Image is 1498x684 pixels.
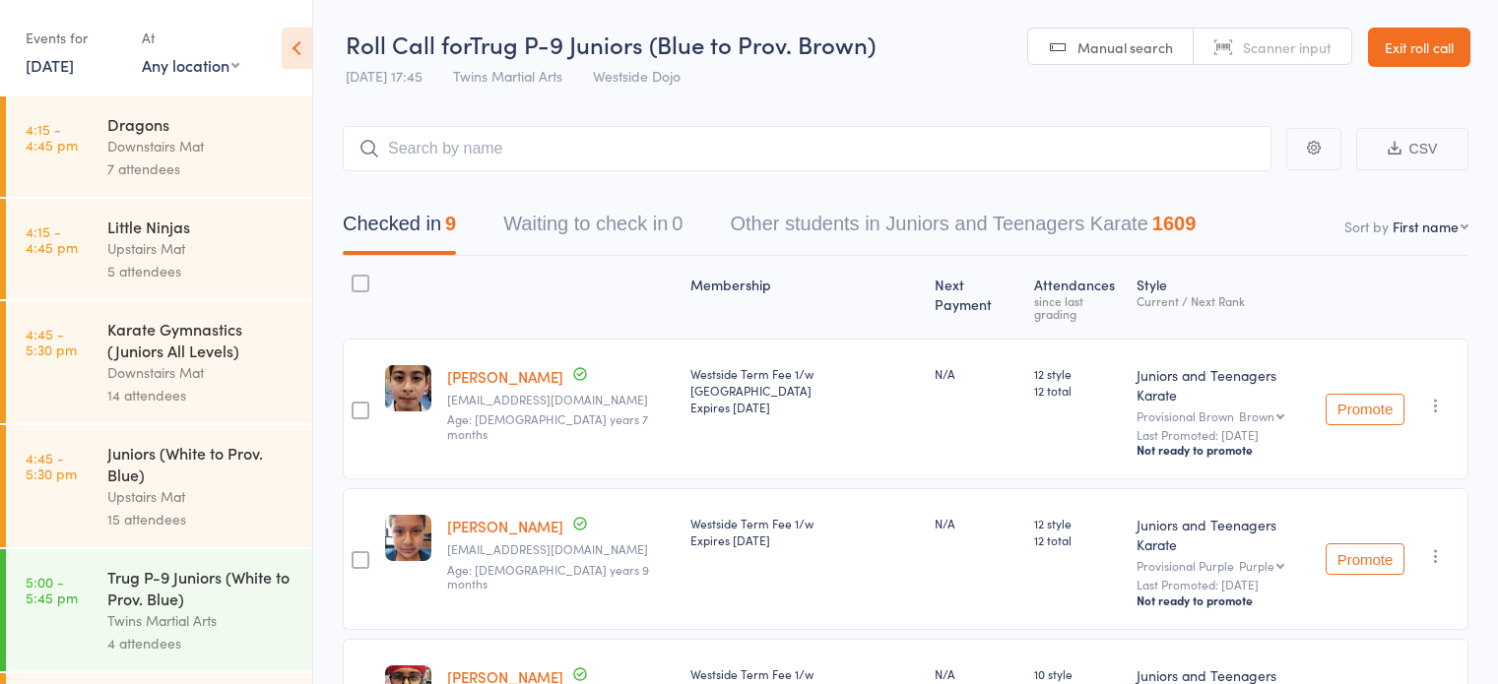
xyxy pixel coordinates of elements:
a: 4:45 -5:30 pmKarate Gymnastics (Juniors All Levels)Downstairs Mat14 attendees [6,301,312,423]
span: Westside Dojo [593,66,681,86]
div: Brown [1239,409,1274,422]
button: Other students in Juniors and Teenagers Karate1609 [730,203,1196,255]
div: Provisional Purple [1137,559,1310,572]
div: N/A [935,665,1019,682]
div: 9 [445,213,456,234]
div: Not ready to promote [1137,442,1310,458]
div: 4 attendees [107,632,295,654]
div: Purple [1239,559,1274,572]
label: Sort by [1344,217,1389,236]
time: 4:15 - 4:45 pm [26,223,78,255]
img: image1679467094.png [385,515,431,561]
img: image1627548876.png [385,365,431,411]
div: Style [1129,265,1318,330]
a: 4:15 -4:45 pmLittle NinjasUpstairs Mat5 attendees [6,199,312,299]
div: Downstairs Mat [107,135,295,157]
div: Any location [142,54,239,76]
div: Downstairs Mat [107,361,295,384]
div: Dragons [107,113,295,135]
a: [DATE] [26,54,74,76]
div: Expires [DATE] [690,531,919,548]
span: Twins Martial Arts [453,66,562,86]
a: [PERSON_NAME] [447,366,563,387]
span: 12 total [1034,531,1121,548]
time: 4:45 - 5:30 pm [26,450,77,481]
button: CSV [1356,128,1468,170]
small: deeptisameer@yahoo.co.in [447,393,675,406]
div: Westside Term Fee 1/w [690,515,919,548]
time: 4:15 - 4:45 pm [26,121,78,153]
div: Provisional Brown [1137,409,1310,422]
div: Upstairs Mat [107,237,295,260]
div: 0 [672,213,683,234]
a: 5:00 -5:45 pmTrug P-9 Juniors (White to Prov. Blue)Twins Martial Arts4 attendees [6,549,312,671]
time: 5:00 - 5:45 pm [26,574,78,605]
span: [DATE] 17:45 [346,66,423,86]
div: since last grading [1034,294,1121,320]
span: Trug P-9 Juniors (Blue to Prov. Brown) [470,28,876,60]
a: Exit roll call [1368,28,1470,67]
div: Westside Term Fee 1/w [GEOGRAPHIC_DATA] [690,365,919,415]
div: Karate Gymnastics (Juniors All Levels) [107,318,295,361]
button: Promote [1326,543,1404,575]
div: Next Payment [927,265,1027,330]
div: Current / Next Rank [1137,294,1310,307]
div: Not ready to promote [1137,592,1310,608]
span: Age: [DEMOGRAPHIC_DATA] years 7 months [447,410,648,441]
a: 4:15 -4:45 pmDragonsDownstairs Mat7 attendees [6,96,312,197]
input: Search by name [343,126,1271,171]
div: Juniors and Teenagers Karate [1137,365,1310,404]
div: 1609 [1152,213,1197,234]
div: Twins Martial Arts [107,609,295,632]
div: At [142,22,239,54]
small: naveen.shiraguppi@gmail.com [447,542,675,556]
span: Age: [DEMOGRAPHIC_DATA] years 9 months [447,561,649,591]
div: 5 attendees [107,260,295,282]
span: Manual search [1077,37,1173,57]
div: Membership [683,265,927,330]
span: 12 total [1034,382,1121,399]
span: 12 style [1034,365,1121,382]
time: 4:45 - 5:30 pm [26,326,77,357]
div: 7 attendees [107,157,295,180]
div: Expires [DATE] [690,399,919,415]
button: Waiting to check in0 [503,203,683,255]
div: N/A [935,515,1019,531]
div: Trug P-9 Juniors (White to Prov. Blue) [107,566,295,609]
div: N/A [935,365,1019,382]
button: Promote [1326,394,1404,425]
small: Last Promoted: [DATE] [1137,428,1310,442]
span: 10 style [1034,665,1121,682]
div: Juniors (White to Prov. Blue) [107,442,295,485]
div: Upstairs Mat [107,485,295,508]
a: 4:45 -5:30 pmJuniors (White to Prov. Blue)Upstairs Mat15 attendees [6,425,312,547]
small: Last Promoted: [DATE] [1137,578,1310,591]
div: First name [1393,217,1459,236]
div: Juniors and Teenagers Karate [1137,515,1310,554]
a: [PERSON_NAME] [447,516,563,536]
div: 14 attendees [107,384,295,406]
span: 12 style [1034,515,1121,531]
button: Checked in9 [343,203,456,255]
div: Atten­dances [1026,265,1129,330]
div: 15 attendees [107,508,295,530]
span: Roll Call for [346,28,470,60]
span: Scanner input [1243,37,1332,57]
div: Events for [26,22,122,54]
div: Little Ninjas [107,216,295,237]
